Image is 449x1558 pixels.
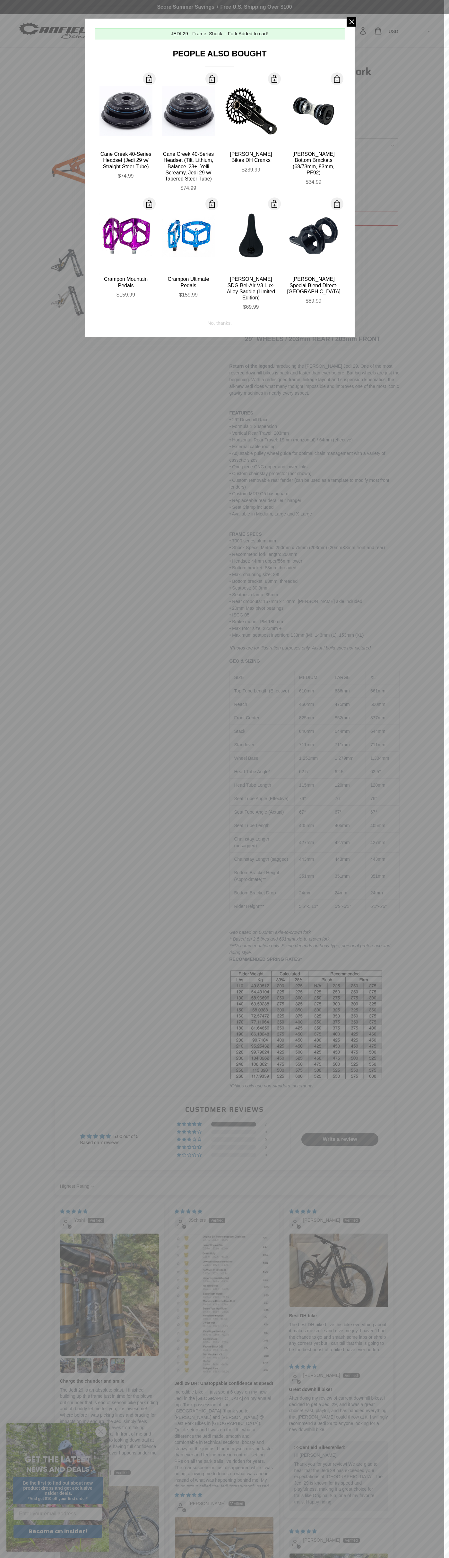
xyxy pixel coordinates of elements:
[162,210,215,263] img: Canfield-Crampon-Ultimate-Blue_large.jpg
[306,298,322,304] span: $89.99
[99,86,152,136] img: 42-BAA0533K9673-500x471_e62e8459-f812-4977-af72-827e1a1c851c_large.jpg
[162,151,215,182] div: Cane Creek 40-Series Headset (Tilt, Lithium, Balance '23+, Yelli Screamy, Jedi 29 w/ Tapered Stee...
[95,49,345,66] div: People Also Bought
[162,276,215,288] div: Crampon Ultimate Pedals
[181,185,196,191] span: $74.99
[118,173,134,179] span: $74.99
[99,151,152,170] div: Cane Creek 40-Series Headset (Jedi 29 w/ Straight Steer Tube)
[99,210,152,263] img: Canfield-Crampon-Mountain-Purple-Shopify_large.jpg
[306,179,322,185] span: $34.99
[117,292,135,297] span: $159.99
[171,30,269,38] div: JEDI 29 - Frame, Shock + Fork Added to cart!
[225,85,278,138] img: Canfield-Crank-ABRing-2_f5827bbc-43d3-48a9-b851-7d9fc7875f27_large.jpg
[179,292,198,297] span: $159.99
[162,86,215,136] img: 42-BAA0533K9673-500x471_large.jpg
[225,210,278,263] img: Canfield-SDG-Bel-Air-Saddle_large.jpg
[242,167,260,172] span: $239.99
[225,276,278,301] div: [PERSON_NAME] SDG Bel-Air V3 Lux-Alloy Saddle (Limited Edition)
[287,210,340,263] img: Canfield-Special-Blend-DH-Stem-quarter_large.jpg
[243,304,259,310] span: $69.99
[287,85,340,138] img: Canfield-Bottom-Bracket-73mm-Shopify_large.jpg
[287,276,340,295] div: [PERSON_NAME] Special Blend Direct-[GEOGRAPHIC_DATA]
[99,276,152,288] div: Crampon Mountain Pedals
[225,151,278,163] div: [PERSON_NAME] Bikes DH Cranks
[208,315,232,327] div: No, thanks.
[287,151,340,176] div: [PERSON_NAME] Bottom Brackets (68/73mm, 83mm, PF92)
